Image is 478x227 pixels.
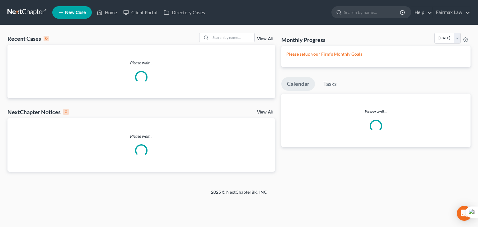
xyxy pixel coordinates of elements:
h3: Monthly Progress [281,36,326,44]
div: Recent Cases [7,35,49,42]
input: Search by name... [211,33,254,42]
p: Please wait... [7,133,275,139]
a: Tasks [318,77,342,91]
a: Fairmax Law [433,7,470,18]
div: NextChapter Notices [7,108,69,116]
a: View All [257,110,273,114]
a: View All [257,37,273,41]
a: Calendar [281,77,315,91]
div: Open Intercom Messenger [457,206,472,221]
input: Search by name... [344,7,401,18]
span: New Case [65,10,86,15]
p: Please wait... [7,60,275,66]
a: Client Portal [120,7,161,18]
a: Home [94,7,120,18]
a: Help [411,7,432,18]
p: Please setup your Firm's Monthly Goals [286,51,466,57]
div: 0 [44,36,49,41]
a: Directory Cases [161,7,208,18]
div: 2025 © NextChapterBK, INC [62,189,416,200]
p: Please wait... [281,109,471,115]
div: 0 [63,109,69,115]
